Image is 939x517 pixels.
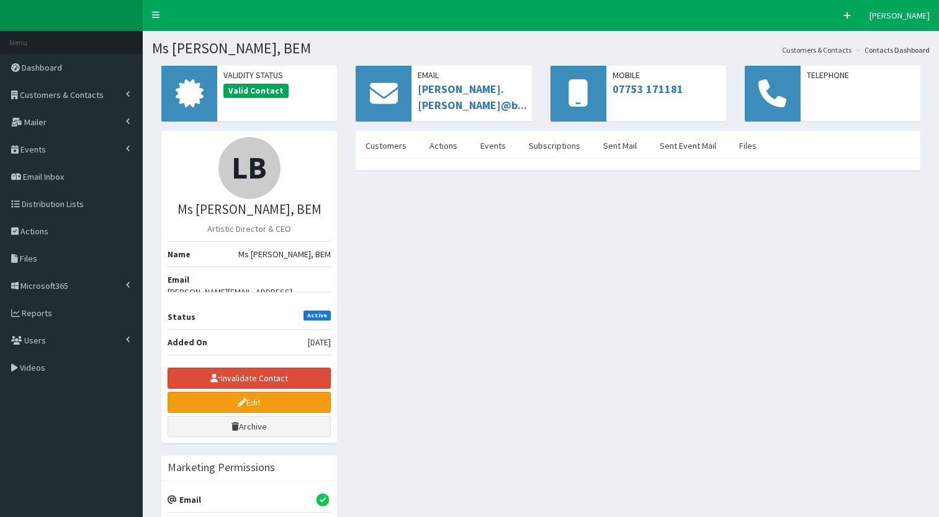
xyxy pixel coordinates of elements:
a: Edit [168,392,331,413]
span: [PERSON_NAME][EMAIL_ADDRESS][PERSON_NAME][DOMAIN_NAME] [168,286,331,311]
p: Artistic Director & CEO [168,223,331,235]
span: Files [20,253,37,264]
span: Email Inbox [23,171,64,182]
a: Files [729,133,766,159]
span: Mobile [613,69,720,81]
a: [PERSON_NAME].[PERSON_NAME]@b... [418,82,527,112]
b: Added On [168,337,207,348]
li: Contacts Dashboard [853,45,930,55]
a: Sent Mail [593,133,647,159]
b: Email [168,494,201,505]
span: Videos [20,362,45,373]
b: Email [168,274,189,285]
h3: Ms [PERSON_NAME], BEM [168,202,331,216]
span: Dashboard [22,62,62,73]
button: Invalidate Contact [168,368,331,389]
a: 07753 171181 [613,82,683,96]
span: Ms [PERSON_NAME], BEM [238,248,331,260]
span: Customers & Contacts [20,89,104,100]
span: [DATE] [308,336,331,348]
span: Mailer [24,117,47,128]
span: Validity Status [223,69,331,81]
span: Telephone [807,69,914,81]
span: Microsoft365 [20,280,68,291]
span: Reports [22,307,52,319]
span: LB [231,148,267,187]
h3: Marketing Permissions [168,462,275,473]
span: Active [303,311,331,320]
span: [PERSON_NAME] [869,10,930,21]
a: Customers [356,133,416,159]
span: Distribution Lists [22,198,84,210]
span: Valid Contact [223,84,289,99]
a: Sent Event Mail [650,133,726,159]
span: Email [418,69,525,81]
span: Actions [20,226,48,237]
a: Events [470,133,516,159]
a: Customers & Contacts [782,45,851,55]
span: Users [24,335,46,346]
a: Subscriptions [519,133,590,159]
a: Archive [168,416,331,437]
b: Name [168,249,191,260]
h1: Ms [PERSON_NAME], BEM [152,40,930,56]
a: Actions [420,133,467,159]
b: Status [168,311,195,322]
span: Events [20,144,46,155]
